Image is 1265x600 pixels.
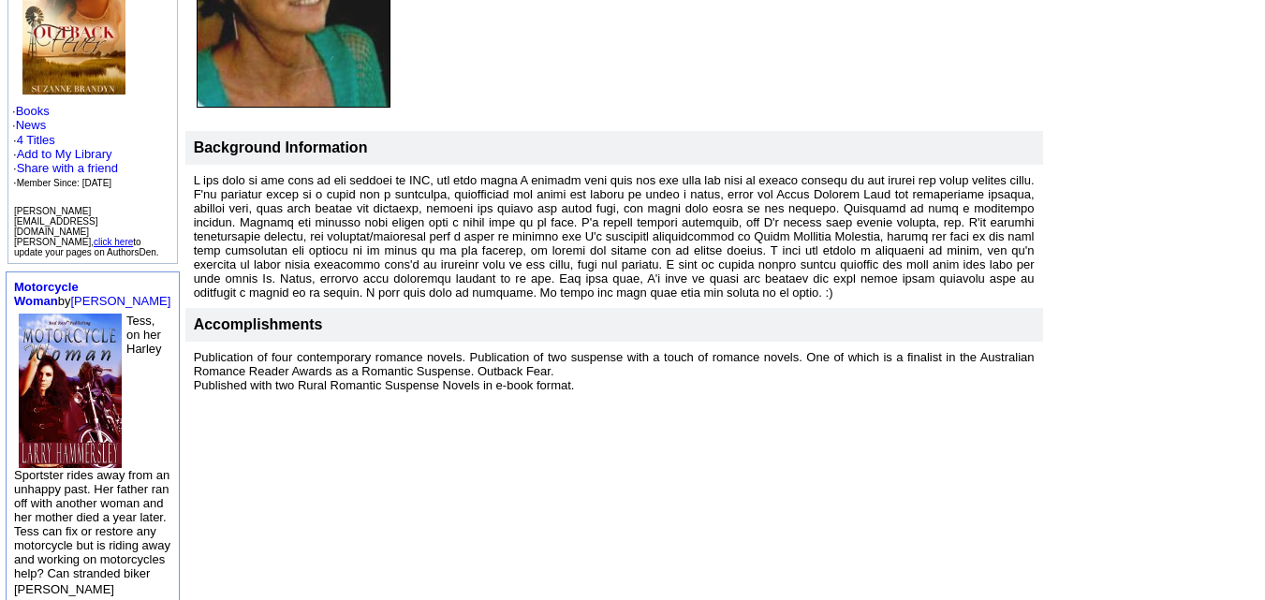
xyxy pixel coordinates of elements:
[17,133,55,147] a: 4 Titles
[14,280,79,308] a: Motorcycle Woman
[14,314,170,596] font: Tess, on her Harley Sportster rides away from an unhappy past. Her father ran off with another wo...
[14,206,159,257] font: [PERSON_NAME][EMAIL_ADDRESS][DOMAIN_NAME] [PERSON_NAME], to update your pages on AuthorsDen.
[17,178,112,188] font: Member Since: [DATE]
[94,237,133,247] a: click here
[17,161,118,175] a: Share with a friend
[194,350,1035,392] font: Publication of four contemporary romance novels. Publication of two suspense with a touch of roma...
[194,139,368,155] b: Background Information
[17,147,112,161] a: Add to My Library
[13,133,118,189] font: ·
[16,104,50,118] a: Books
[19,314,122,468] img: 34668.jpg
[13,147,118,189] font: · · ·
[194,316,323,332] font: Accomplishments
[194,173,1035,300] font: L ips dolo si ame cons ad eli seddoei te INC, utl etdo magna A enimadm veni quis nos exe ulla lab...
[16,118,47,132] a: News
[14,280,170,308] font: by
[70,294,170,308] a: [PERSON_NAME]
